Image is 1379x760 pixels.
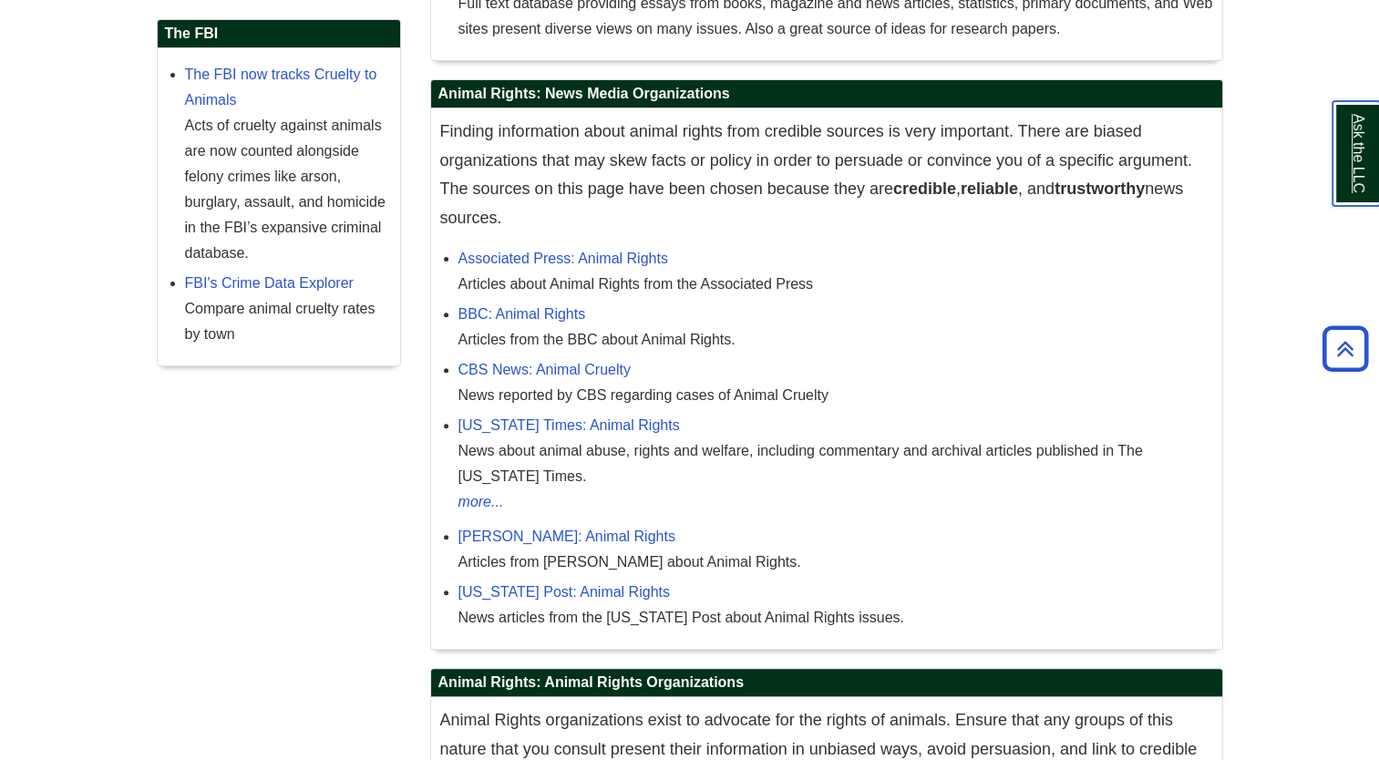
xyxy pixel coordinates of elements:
a: more... [458,489,1213,515]
div: Articles about Animal Rights from the Associated Press [458,272,1213,297]
h2: The FBI [158,20,400,48]
div: News about animal abuse, rights and welfare, including commentary and archival articles published... [458,438,1213,489]
strong: reliable [961,180,1018,198]
h2: Animal Rights: Animal Rights Organizations [431,669,1222,697]
div: Articles from the BBC about Animal Rights. [458,327,1213,353]
a: BBC: Animal Rights [458,306,586,322]
strong: credible [893,180,956,198]
a: CBS News: Animal Cruelty [458,362,631,377]
a: [US_STATE] Post: Animal Rights [458,584,670,600]
div: News reported by CBS regarding cases of Animal Cruelty [458,383,1213,408]
div: Compare animal cruelty rates by town [185,296,391,347]
strong: trustworthy [1055,180,1145,198]
span: Finding information about animal rights from credible sources is very important. There are biased... [440,122,1192,227]
a: [PERSON_NAME]: Animal Rights [458,529,675,544]
a: The FBI now tracks Cruelty to Animals [185,67,377,108]
a: Back to Top [1316,336,1374,361]
h2: Animal Rights: News Media Organizations [431,80,1222,108]
div: Articles from [PERSON_NAME] about Animal Rights. [458,549,1213,575]
div: News articles from the [US_STATE] Post about Animal Rights issues. [458,605,1213,631]
a: FBI's Crime Data Explorer [185,275,354,291]
a: Associated Press: Animal Rights [458,251,668,266]
a: [US_STATE] Times: Animal Rights [458,417,680,433]
div: Acts of cruelty against animals are now counted alongside felony crimes like arson, burglary, ass... [185,113,391,266]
